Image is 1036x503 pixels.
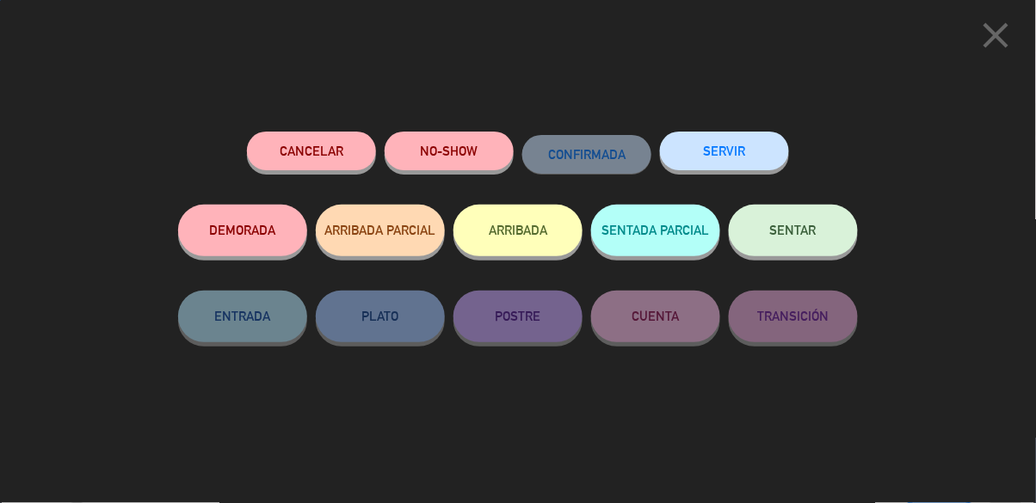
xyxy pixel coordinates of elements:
[729,291,858,342] button: TRANSICIÓN
[453,291,583,342] button: POSTRE
[660,132,789,170] button: SERVIR
[385,132,514,170] button: NO-SHOW
[975,14,1018,57] i: close
[729,205,858,256] button: SENTAR
[591,205,720,256] button: SENTADA PARCIAL
[325,223,436,237] span: ARRIBADA PARCIAL
[178,291,307,342] button: ENTRADA
[316,291,445,342] button: PLATO
[970,13,1023,64] button: close
[591,291,720,342] button: CUENTA
[247,132,376,170] button: Cancelar
[548,147,626,162] span: CONFIRMADA
[316,205,445,256] button: ARRIBADA PARCIAL
[770,223,817,237] span: SENTAR
[178,205,307,256] button: DEMORADA
[453,205,583,256] button: ARRIBADA
[522,135,651,174] button: CONFIRMADA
